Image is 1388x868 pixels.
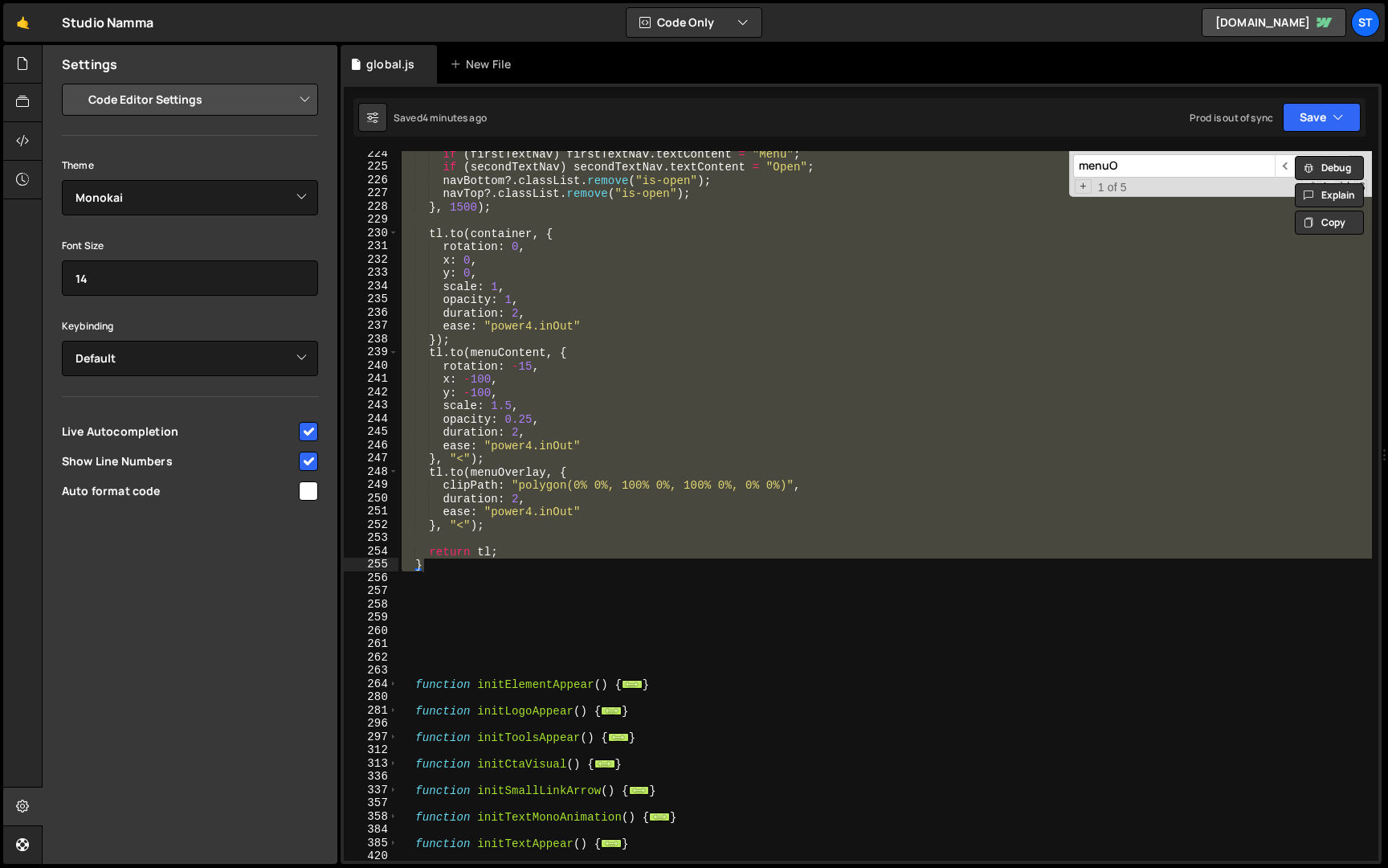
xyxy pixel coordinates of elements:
[344,186,398,200] div: 227
[649,812,670,821] span: ...
[344,704,398,718] div: 281
[344,611,398,624] div: 259
[344,174,398,187] div: 226
[1351,8,1380,37] a: St
[344,333,398,346] div: 238
[344,359,398,373] div: 240
[1073,154,1275,178] input: Search for
[344,796,398,810] div: 357
[601,706,622,714] span: ...
[344,227,398,240] div: 230
[344,266,398,280] div: 233
[62,238,104,254] label: Font Size
[344,624,398,638] div: 260
[1092,181,1133,194] span: 1 of 5
[344,200,398,214] div: 228
[344,319,398,333] div: 237
[344,147,398,161] div: 224
[1190,111,1273,125] div: Prod is out of sync
[344,253,398,267] div: 232
[1295,183,1364,207] button: Explain
[344,293,398,306] div: 235
[344,545,398,559] div: 254
[344,492,398,506] div: 250
[622,679,643,688] span: ...
[344,678,398,691] div: 264
[344,598,398,612] div: 258
[3,3,43,42] a: 🤙
[1275,154,1297,178] span: ​
[627,8,761,37] button: Code Only
[344,412,398,426] div: 244
[601,838,622,847] span: ...
[62,55,117,73] h2: Settings
[344,280,398,293] div: 234
[344,439,398,452] div: 246
[344,823,398,837] div: 384
[394,111,487,125] div: Saved
[344,425,398,439] div: 245
[344,731,398,744] div: 297
[366,56,414,72] div: global.js
[344,850,398,863] div: 420
[608,732,629,741] span: ...
[344,757,398,771] div: 313
[344,558,398,571] div: 255
[344,160,398,174] div: 225
[1202,8,1346,37] a: [DOMAIN_NAME]
[344,306,398,320] div: 236
[344,452,398,465] div: 247
[344,213,398,227] div: 229
[344,584,398,598] div: 257
[344,717,398,731] div: 296
[344,478,398,492] div: 249
[344,837,398,850] div: 385
[629,785,650,794] span: ...
[344,571,398,585] div: 256
[1075,179,1092,194] span: Toggle Replace mode
[62,158,94,174] label: Theme
[344,784,398,797] div: 337
[62,318,114,334] label: Keybinding
[344,637,398,651] div: 261
[344,240,398,253] div: 231
[344,743,398,757] div: 312
[344,386,398,399] div: 242
[344,810,398,824] div: 358
[344,465,398,479] div: 248
[344,690,398,704] div: 280
[344,346,398,359] div: 239
[594,759,615,768] span: ...
[344,518,398,532] div: 252
[344,372,398,386] div: 241
[344,651,398,665] div: 262
[62,424,296,440] span: Live Autocompletion
[1295,156,1364,180] button: Debug
[450,56,517,72] div: New File
[1295,211,1364,235] button: Copy
[423,111,487,125] div: 4 minutes ago
[344,664,398,678] div: 263
[1283,103,1361,132] button: Save
[344,531,398,545] div: 253
[62,483,296,499] span: Auto format code
[344,770,398,784] div: 336
[62,13,153,32] div: Studio Namma
[344,399,398,412] div: 243
[62,453,296,469] span: Show Line Numbers
[344,505,398,518] div: 251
